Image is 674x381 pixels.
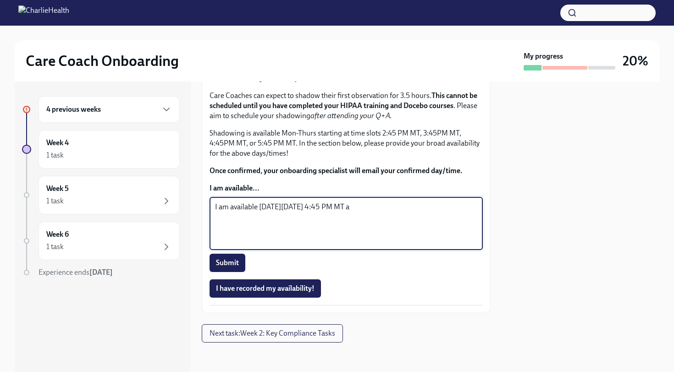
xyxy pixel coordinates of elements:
[22,222,180,260] a: Week 61 task
[39,96,180,123] div: 4 previous weeks
[210,183,483,193] label: I am available...
[216,284,315,293] span: I have recorded my availability!
[623,53,648,69] h3: 20%
[46,138,69,148] h6: Week 4
[46,184,69,194] h6: Week 5
[210,91,483,121] p: Care Coaches can expect to shadow their first observation for 3.5 hours. . Please aim to schedule...
[210,279,321,298] button: I have recorded my availability!
[216,258,239,267] span: Submit
[46,229,69,239] h6: Week 6
[46,104,101,114] h6: 4 previous weeks
[22,130,180,169] a: Week 41 task
[524,51,563,61] strong: My progress
[202,324,343,343] button: Next task:Week 2: Key Compliance Tasks
[210,254,245,272] button: Submit
[210,329,335,338] span: Next task : Week 2: Key Compliance Tasks
[26,52,179,70] h2: Care Coach Onboarding
[210,166,463,175] strong: Once confirmed, your onboarding specialist will email your confirmed day/time.
[215,201,477,245] textarea: I am available [DATE][DATE] 4:45 PM MT a
[210,128,483,158] p: Shadowing is available Mon-Thurs starting at time slots 2:45 PM MT, 3:45PM MT, 4:45PM MT, or 5:45...
[46,150,64,160] div: 1 task
[46,242,64,252] div: 1 task
[39,268,113,277] span: Experience ends
[18,5,69,20] img: CharlieHealth
[22,176,180,214] a: Week 51 task
[310,111,392,120] em: after attending your Q+A.
[89,268,113,277] strong: [DATE]
[46,196,64,206] div: 1 task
